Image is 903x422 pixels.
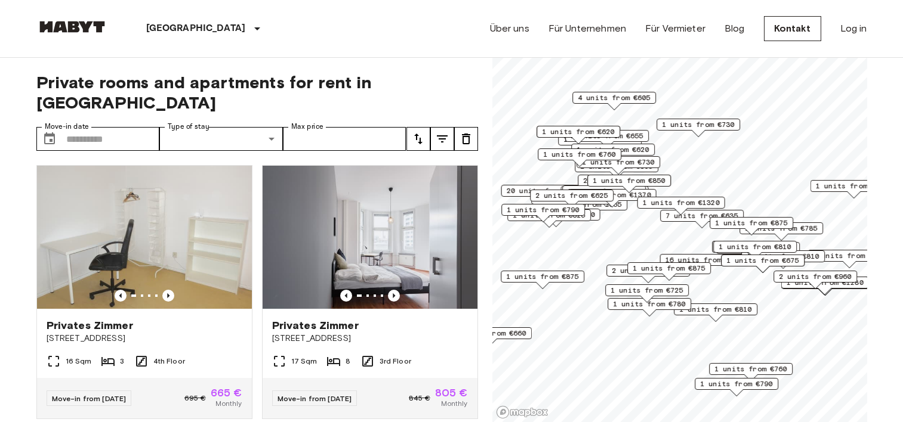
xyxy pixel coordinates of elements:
div: Map marker [501,271,584,289]
button: Previous image [115,290,127,302]
span: 1 units from €875 [633,263,705,274]
span: 695 € [184,393,206,404]
span: 2 units from €960 [779,271,852,282]
div: Map marker [530,190,614,208]
div: Map marker [741,250,825,269]
span: 1 units from €810 [679,304,752,315]
div: Map marker [709,363,793,381]
label: Type of stay [168,122,209,132]
span: 1 units from €760 [714,364,787,374]
span: 1 units from €620 [542,126,615,137]
span: Private rooms and apartments for rent in [GEOGRAPHIC_DATA] [36,72,478,113]
span: 20 units from €655 [506,185,583,196]
span: 2 units from €865 [612,265,685,276]
div: Map marker [537,126,620,144]
div: Map marker [659,254,747,272]
button: Choose date [38,127,61,151]
div: Map marker [608,298,691,316]
span: 5 units from €645 [813,250,886,261]
span: 1 units from €760 [543,149,616,160]
div: Map marker [587,175,671,193]
div: Map marker [773,271,857,289]
div: Map marker [674,303,757,322]
span: 1 units from €1280 [786,277,863,288]
span: 4 units from €605 [578,92,651,103]
div: Map marker [657,119,740,137]
label: Move-in date [45,122,89,132]
span: 1 units from €730 [582,157,655,167]
span: 1 units from €730 [662,119,735,130]
div: Map marker [808,250,891,268]
span: 1 units from €875 [506,271,579,282]
span: 665 € [211,387,242,398]
button: Previous image [162,290,174,302]
button: Previous image [340,290,352,302]
span: 1 units from €810 [747,251,819,262]
span: 1 units from €660 [454,328,526,339]
button: tune [430,127,454,151]
div: Map marker [501,185,588,203]
div: Map marker [575,160,658,179]
div: Map marker [695,378,778,396]
span: 1 units from €1370 [574,190,651,200]
button: tune [454,127,478,151]
span: 16 Sqm [66,356,92,367]
div: Map marker [577,156,660,175]
span: 7 units from €635 [665,210,738,221]
div: Map marker [605,284,689,303]
span: 1 units from €850 [593,175,665,186]
span: 1 units from €810 [719,241,791,252]
a: Mapbox logo [496,405,548,419]
span: 1 units from €725 [611,285,683,296]
div: Map marker [606,265,690,283]
span: 805 € [435,387,468,398]
span: 1 units from €1150 [517,209,594,220]
span: 1 units from €620 [577,144,649,155]
span: 8 [346,356,350,367]
div: Map marker [810,180,898,198]
span: 3rd Floor [380,356,411,367]
span: 1 units from €875 [715,218,788,228]
span: 1 units from €780 [613,299,686,309]
img: Marketing picture of unit DE-01-031-02M [37,166,252,309]
div: Map marker [571,144,655,162]
span: Monthly [215,398,242,409]
span: 16 units from €650 [665,255,742,265]
a: Für Unternehmen [548,21,626,36]
span: 17 Sqm [291,356,318,367]
span: 3 units from €655 [568,186,640,197]
span: 3 [120,356,124,367]
span: 1 units from €1100 [815,181,892,191]
div: Map marker [565,130,649,148]
span: Move-in from [DATE] [278,394,352,403]
span: Monthly [441,398,467,409]
div: Map marker [562,185,646,204]
div: Map marker [721,255,805,273]
button: tune [406,127,430,151]
span: Privates Zimmer [47,318,133,333]
span: 1 units from €790 [700,378,773,389]
span: Privates Zimmer [272,318,359,333]
a: Log in [840,21,867,36]
div: Map marker [713,241,797,259]
div: Map marker [627,262,711,281]
a: Über uns [490,21,529,36]
div: Map marker [660,210,744,228]
span: 2 units from €655 [571,131,643,141]
span: 1 units from €1320 [642,197,719,208]
div: Map marker [716,242,800,260]
div: Map marker [739,222,823,241]
span: 1 units from €785 [745,223,818,234]
div: Map marker [568,189,656,207]
a: Marketing picture of unit DE-01-031-02MPrevious imagePrevious imagePrivates Zimmer[STREET_ADDRESS... [36,165,252,419]
span: [STREET_ADDRESS] [47,333,242,345]
span: 1 units from €675 [726,255,799,266]
div: Map marker [712,241,796,259]
a: Kontakt [764,16,821,41]
a: Marketing picture of unit DE-01-047-05HPrevious imagePrevious imagePrivates Zimmer[STREET_ADDRESS... [262,165,478,419]
div: Map marker [560,186,648,204]
div: Map marker [448,327,532,346]
a: Für Vermieter [645,21,705,36]
div: Map marker [572,92,656,110]
button: Previous image [388,290,400,302]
